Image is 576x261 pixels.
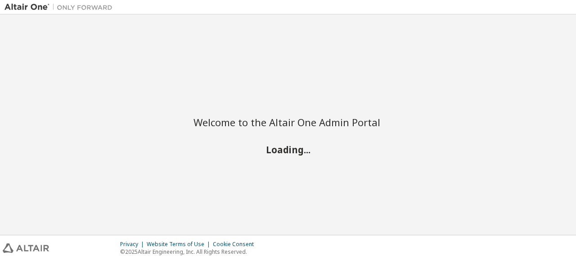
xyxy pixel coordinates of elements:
[120,248,259,256] p: © 2025 Altair Engineering, Inc. All Rights Reserved.
[120,241,147,248] div: Privacy
[3,243,49,253] img: altair_logo.svg
[4,3,117,12] img: Altair One
[193,116,382,128] h2: Welcome to the Altair One Admin Portal
[213,241,259,248] div: Cookie Consent
[147,241,213,248] div: Website Terms of Use
[193,143,382,155] h2: Loading...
